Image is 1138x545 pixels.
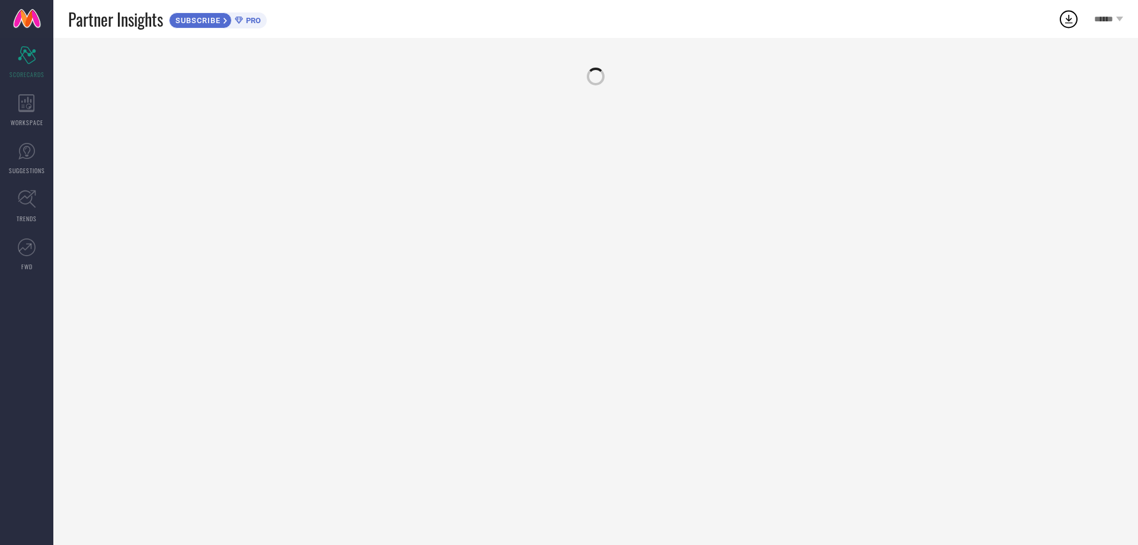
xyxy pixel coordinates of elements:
[9,166,45,175] span: SUGGESTIONS
[169,9,267,28] a: SUBSCRIBEPRO
[243,16,261,25] span: PRO
[17,214,37,223] span: TRENDS
[68,7,163,31] span: Partner Insights
[21,262,33,271] span: FWD
[11,118,43,127] span: WORKSPACE
[170,16,223,25] span: SUBSCRIBE
[9,70,44,79] span: SCORECARDS
[1058,8,1079,30] div: Open download list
